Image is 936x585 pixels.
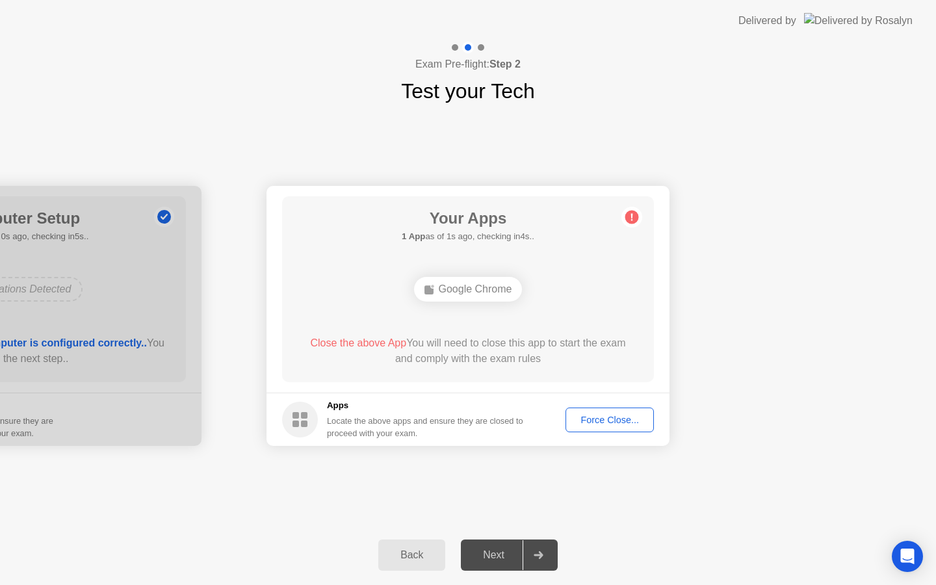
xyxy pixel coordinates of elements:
[401,75,535,107] h1: Test your Tech
[327,415,524,439] div: Locate the above apps and ensure they are closed to proceed with your exam.
[489,58,521,70] b: Step 2
[310,337,406,348] span: Close the above App
[402,207,534,230] h1: Your Apps
[465,549,523,561] div: Next
[402,231,425,241] b: 1 App
[301,335,636,367] div: You will need to close this app to start the exam and comply with the exam rules
[414,277,523,302] div: Google Chrome
[570,415,649,425] div: Force Close...
[378,539,445,571] button: Back
[415,57,521,72] h4: Exam Pre-flight:
[892,541,923,572] div: Open Intercom Messenger
[804,13,913,28] img: Delivered by Rosalyn
[565,408,654,432] button: Force Close...
[461,539,558,571] button: Next
[738,13,796,29] div: Delivered by
[402,230,534,243] h5: as of 1s ago, checking in4s..
[327,399,524,412] h5: Apps
[382,549,441,561] div: Back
